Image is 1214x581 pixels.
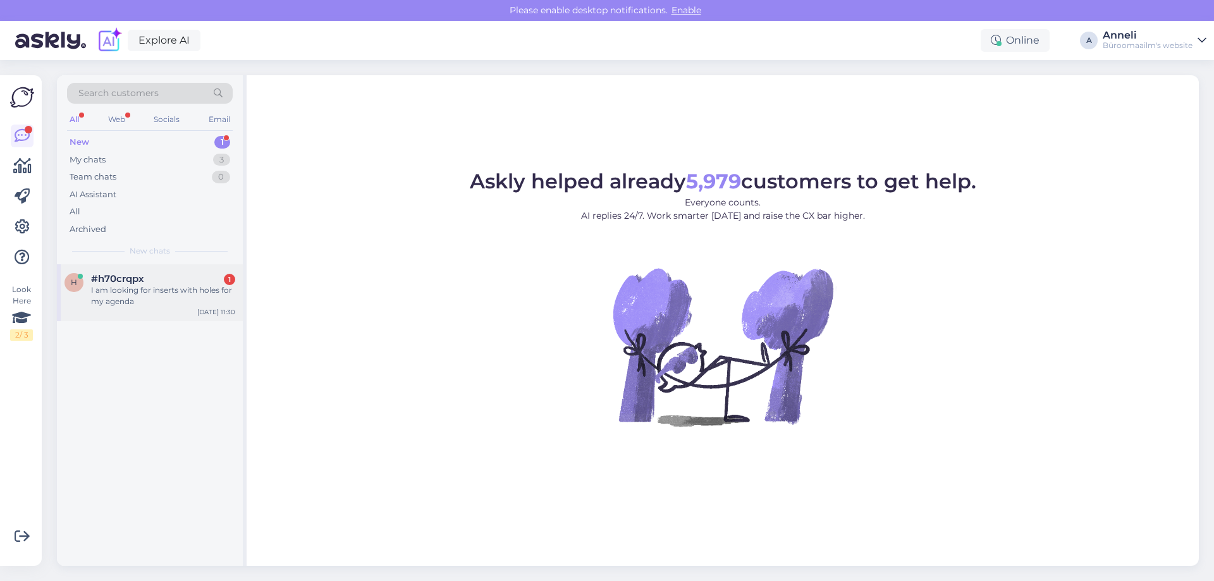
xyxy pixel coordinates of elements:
span: Askly helped already customers to get help. [470,169,976,193]
p: Everyone counts. AI replies 24/7. Work smarter [DATE] and raise the CX bar higher. [470,196,976,223]
div: All [67,111,82,128]
div: 1 [224,274,235,285]
div: 0 [212,171,230,183]
span: Enable [668,4,705,16]
span: h [71,278,77,287]
span: New chats [130,245,170,257]
div: Web [106,111,128,128]
img: Askly Logo [10,85,34,109]
span: Search customers [78,87,159,100]
img: explore-ai [96,27,123,54]
div: Online [981,29,1050,52]
div: I am looking for inserts with holes for my agenda [91,284,235,307]
div: A [1080,32,1098,49]
div: Socials [151,111,182,128]
div: Archived [70,223,106,236]
div: Anneli [1103,30,1193,40]
div: 3 [213,154,230,166]
div: Team chats [70,171,116,183]
div: New [70,136,89,149]
div: All [70,205,80,218]
div: 2 / 3 [10,329,33,341]
span: #h70crqpx [91,273,144,284]
div: 1 [214,136,230,149]
a: Explore AI [128,30,200,51]
div: Email [206,111,233,128]
div: Look Here [10,284,33,341]
div: AI Assistant [70,188,116,201]
a: AnneliBüroomaailm's website [1103,30,1206,51]
div: [DATE] 11:30 [197,307,235,317]
b: 5,979 [686,169,741,193]
div: My chats [70,154,106,166]
div: Büroomaailm's website [1103,40,1193,51]
img: No Chat active [609,233,837,460]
